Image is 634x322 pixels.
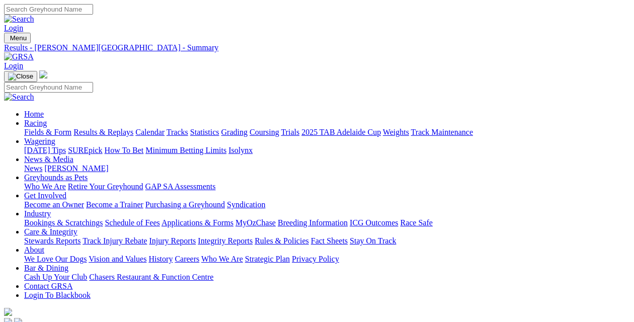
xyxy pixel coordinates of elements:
a: Statistics [190,128,219,136]
a: Stay On Track [350,236,396,245]
a: Breeding Information [278,218,348,227]
a: Track Injury Rebate [83,236,147,245]
div: Industry [24,218,630,227]
a: Chasers Restaurant & Function Centre [89,273,213,281]
a: Care & Integrity [24,227,77,236]
input: Search [4,82,93,93]
button: Toggle navigation [4,71,37,82]
a: Results & Replays [73,128,133,136]
a: Rules & Policies [255,236,309,245]
a: About [24,246,44,254]
div: Bar & Dining [24,273,630,282]
a: Track Maintenance [411,128,473,136]
a: Wagering [24,137,55,145]
a: Contact GRSA [24,282,72,290]
a: Coursing [250,128,279,136]
a: We Love Our Dogs [24,255,87,263]
a: Become an Owner [24,200,84,209]
a: Retire Your Greyhound [68,182,143,191]
input: Search [4,4,93,15]
a: Stewards Reports [24,236,81,245]
a: Applications & Forms [162,218,233,227]
img: logo-grsa-white.png [4,308,12,316]
a: Tracks [167,128,188,136]
a: Login To Blackbook [24,291,91,299]
a: Trials [281,128,299,136]
a: Results - [PERSON_NAME][GEOGRAPHIC_DATA] - Summary [4,43,630,52]
a: Schedule of Fees [105,218,160,227]
button: Toggle navigation [4,33,31,43]
img: Search [4,15,34,24]
div: Greyhounds as Pets [24,182,630,191]
a: Race Safe [400,218,432,227]
a: [PERSON_NAME] [44,164,108,173]
a: Grading [221,128,248,136]
a: Weights [383,128,409,136]
img: logo-grsa-white.png [39,70,47,78]
a: [DATE] Tips [24,146,66,154]
a: Who We Are [24,182,66,191]
a: MyOzChase [235,218,276,227]
a: Login [4,61,23,70]
a: Bar & Dining [24,264,68,272]
div: Wagering [24,146,630,155]
a: Fields & Form [24,128,71,136]
a: ICG Outcomes [350,218,398,227]
a: Minimum Betting Limits [145,146,226,154]
a: Get Involved [24,191,66,200]
div: Racing [24,128,630,137]
img: Search [4,93,34,102]
a: Login [4,24,23,32]
div: Get Involved [24,200,630,209]
a: Privacy Policy [292,255,339,263]
a: SUREpick [68,146,102,154]
a: Become a Trainer [86,200,143,209]
div: About [24,255,630,264]
div: News & Media [24,164,630,173]
a: Purchasing a Greyhound [145,200,225,209]
a: Industry [24,209,51,218]
a: Careers [175,255,199,263]
a: Injury Reports [149,236,196,245]
a: Strategic Plan [245,255,290,263]
a: Integrity Reports [198,236,253,245]
a: History [148,255,173,263]
img: Close [8,72,33,80]
a: News & Media [24,155,73,164]
a: Who We Are [201,255,243,263]
a: Fact Sheets [311,236,348,245]
a: Syndication [227,200,265,209]
a: Home [24,110,44,118]
a: 2025 TAB Adelaide Cup [301,128,381,136]
a: Racing [24,119,47,127]
a: News [24,164,42,173]
a: Calendar [135,128,165,136]
a: Bookings & Scratchings [24,218,103,227]
a: GAP SA Assessments [145,182,216,191]
a: Vision and Values [89,255,146,263]
span: Menu [10,34,27,42]
a: How To Bet [105,146,144,154]
div: Care & Integrity [24,236,630,246]
a: Greyhounds as Pets [24,173,88,182]
a: Cash Up Your Club [24,273,87,281]
img: GRSA [4,52,34,61]
a: Isolynx [228,146,253,154]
